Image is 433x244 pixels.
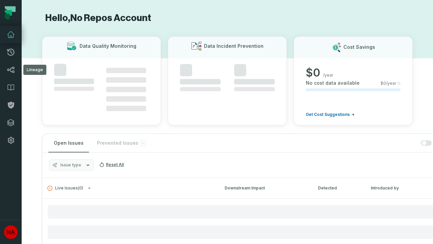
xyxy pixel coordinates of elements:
[47,186,83,191] span: Live Issues ( 0 )
[225,185,306,191] div: Downstream Impact
[96,159,127,170] button: Reset All
[79,43,136,49] h3: Data Quality Monitoring
[204,43,264,49] h3: Data Incident Prevention
[306,80,360,86] span: No cost data available
[306,112,355,117] a: Get Cost Suggestions
[323,73,334,78] span: /year
[371,185,432,191] div: Introduced by
[49,159,94,171] button: Issue type
[343,44,375,50] h3: Cost Savings
[42,12,413,24] h1: Hello, No Repos Account
[306,66,320,80] span: $ 0
[168,36,287,125] button: Data Incident Prevention
[48,134,89,152] button: Open Issues
[42,36,161,125] button: Data Quality Monitoring
[318,185,359,191] div: Detected
[306,112,350,117] span: Get Cost Suggestions
[23,65,46,75] div: Lineage
[381,81,396,86] span: $ 0 /year
[294,36,413,125] button: Cost Savings$0/yearNo cost data available$0/yearGet Cost Suggestions
[4,225,18,239] img: avatar of No Repos Account
[60,162,81,168] span: Issue type
[47,186,212,191] button: Live Issues(0)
